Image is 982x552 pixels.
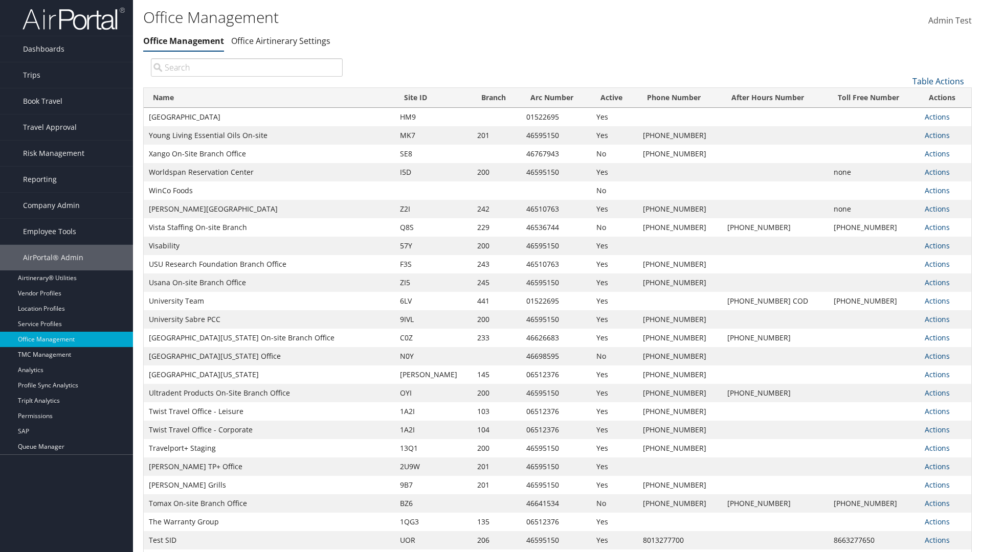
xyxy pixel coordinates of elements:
[144,494,395,513] td: Tomax On-site Branch Office
[144,531,395,549] td: Test SID
[23,36,64,62] span: Dashboards
[920,88,971,108] th: Actions
[925,314,950,324] a: Actions
[521,310,591,329] td: 46595150
[638,476,722,494] td: [PHONE_NUMBER]
[925,462,950,471] a: Actions
[638,88,722,108] th: Phone Number: activate to sort column ascending
[395,494,472,513] td: BZ6
[472,292,521,310] td: 441
[521,365,591,384] td: 06512376
[472,88,521,108] th: Branch: activate to sort column ascending
[925,388,950,398] a: Actions
[144,108,395,126] td: [GEOGRAPHIC_DATA]
[472,476,521,494] td: 201
[638,384,722,402] td: [PHONE_NUMBER]
[143,7,696,28] h1: Office Management
[638,365,722,384] td: [PHONE_NUMBER]
[591,457,637,476] td: Yes
[144,273,395,292] td: Usana On-site Branch Office
[591,439,637,457] td: Yes
[231,35,330,47] a: Office Airtinerary Settings
[591,126,637,145] td: Yes
[395,531,472,549] td: UOR
[144,126,395,145] td: Young Living Essential Oils On-site
[521,292,591,310] td: 01522695
[829,531,920,549] td: 8663277650
[395,439,472,457] td: 13Q1
[144,365,395,384] td: [GEOGRAPHIC_DATA][US_STATE]
[925,149,950,158] a: Actions
[144,237,395,255] td: Visability
[925,186,950,195] a: Actions
[925,517,950,526] a: Actions
[925,351,950,361] a: Actions
[521,439,591,457] td: 46595150
[638,421,722,439] td: [PHONE_NUMBER]
[925,112,950,122] a: Actions
[591,292,637,310] td: Yes
[829,200,920,218] td: none
[925,130,950,140] a: Actions
[151,58,343,77] input: Search
[395,163,472,181] td: I5D
[521,384,591,402] td: 46595150
[925,222,950,232] a: Actions
[23,193,80,218] span: Company Admin
[521,494,591,513] td: 46641534
[925,204,950,214] a: Actions
[722,218,829,237] td: [PHONE_NUMBER]
[395,421,472,439] td: 1A2I
[395,384,472,402] td: OYI
[395,108,472,126] td: HM9
[395,402,472,421] td: 1A2I
[144,310,395,329] td: University Sabre PCC
[722,329,829,347] td: [PHONE_NUMBER]
[521,218,591,237] td: 46536744
[521,329,591,347] td: 46626683
[144,347,395,365] td: [GEOGRAPHIC_DATA][US_STATE] Office
[144,421,395,439] td: Twist Travel Office - Corporate
[925,333,950,342] a: Actions
[925,370,950,379] a: Actions
[472,513,521,531] td: 135
[591,218,637,237] td: No
[638,273,722,292] td: [PHONE_NUMBER]
[472,421,521,439] td: 104
[395,329,472,347] td: C0Z
[521,457,591,476] td: 46595150
[829,163,920,181] td: none
[591,402,637,421] td: Yes
[925,498,950,508] a: Actions
[395,310,472,329] td: 9IVL
[23,245,83,270] span: AirPortal® Admin
[638,402,722,421] td: [PHONE_NUMBER]
[521,421,591,439] td: 06512376
[395,513,472,531] td: 1QG3
[472,200,521,218] td: 242
[395,347,472,365] td: N0Y
[521,255,591,273] td: 46510763
[591,347,637,365] td: No
[638,200,722,218] td: [PHONE_NUMBER]
[925,296,950,306] a: Actions
[395,237,472,255] td: 57Y
[395,365,472,384] td: [PERSON_NAME]
[925,480,950,490] a: Actions
[395,200,472,218] td: Z2I
[472,163,521,181] td: 200
[395,457,472,476] td: 2U9W
[829,292,920,310] td: [PHONE_NUMBER]
[722,292,829,310] td: [PHONE_NUMBER] COD
[638,531,722,549] td: 8013277700
[521,513,591,531] td: 06512376
[591,108,637,126] td: Yes
[144,384,395,402] td: Ultradent Products On-Site Branch Office
[472,255,521,273] td: 243
[591,421,637,439] td: Yes
[829,88,920,108] th: Toll Free Number: activate to sort column ascending
[638,347,722,365] td: [PHONE_NUMBER]
[638,310,722,329] td: [PHONE_NUMBER]
[521,273,591,292] td: 46595150
[638,255,722,273] td: [PHONE_NUMBER]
